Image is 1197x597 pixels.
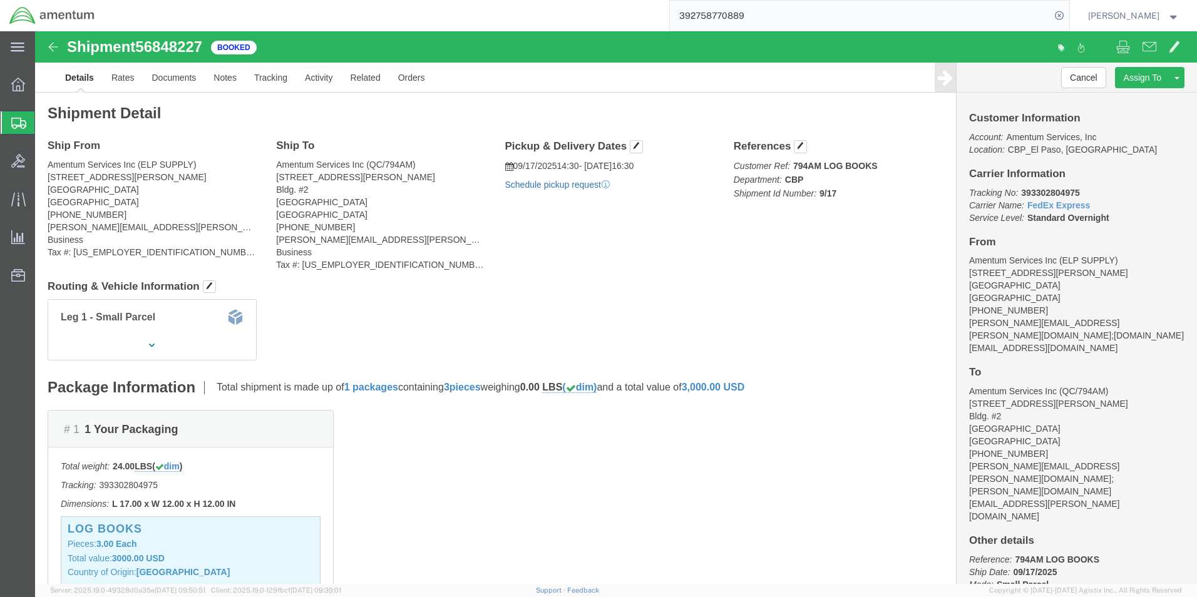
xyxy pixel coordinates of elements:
[211,586,341,594] span: Client: 2025.19.0-129fbcf
[536,586,567,594] a: Support
[35,31,1197,584] iframe: FS Legacy Container
[1087,8,1180,23] button: [PERSON_NAME]
[1088,9,1159,23] span: James Barragan
[290,586,341,594] span: [DATE] 09:39:01
[989,585,1182,596] span: Copyright © [DATE]-[DATE] Agistix Inc., All Rights Reserved
[155,586,205,594] span: [DATE] 09:50:51
[9,6,95,25] img: logo
[567,586,599,594] a: Feedback
[670,1,1051,31] input: Search for shipment number, reference number
[50,586,205,594] span: Server: 2025.19.0-49328d0a35e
